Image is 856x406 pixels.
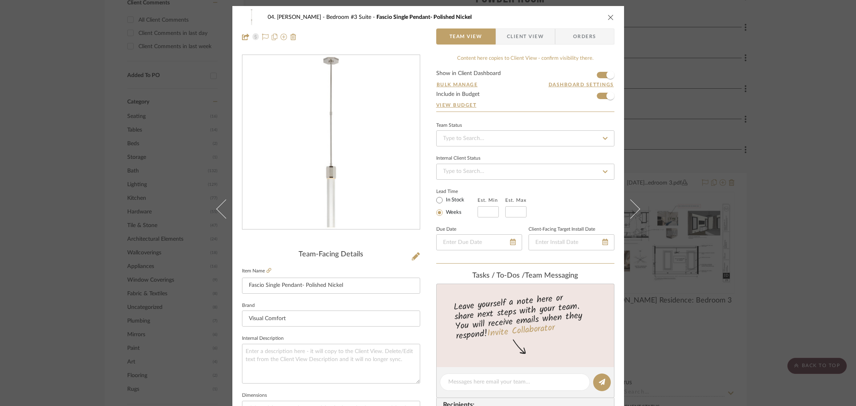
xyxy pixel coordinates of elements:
[444,197,464,204] label: In Stock
[436,124,462,128] div: Team Status
[436,55,614,63] div: Content here copies to Client View - confirm visibility there.
[436,272,614,280] div: team Messaging
[436,234,522,250] input: Enter Due Date
[436,227,456,231] label: Due Date
[242,9,261,25] img: 39f98d39-a189-4d6b-a467-e6505a8983bc_48x40.jpg
[435,289,615,343] div: Leave yourself a note here or share next steps with your team. You will receive emails when they ...
[242,304,255,308] label: Brand
[326,14,376,20] span: Bedroom #3 Suite
[376,14,472,20] span: Fascio Single Pendant- Polished Nickel
[242,268,271,274] label: Item Name
[449,28,482,45] span: Team View
[478,197,498,203] label: Est. Min
[242,250,420,259] div: Team-Facing Details
[436,195,478,217] mat-radio-group: Select item type
[436,130,614,146] input: Type to Search…
[564,28,605,45] span: Orders
[242,278,420,294] input: Enter Item Name
[607,14,614,21] button: close
[290,34,297,40] img: Remove from project
[529,234,614,250] input: Enter Install Date
[242,337,284,341] label: Internal Description
[505,197,527,203] label: Est. Max
[444,209,462,216] label: Weeks
[436,81,478,88] button: Bulk Manage
[242,55,420,229] div: 0
[436,188,478,195] label: Lead Time
[548,81,614,88] button: Dashboard Settings
[507,28,544,45] span: Client View
[436,156,480,160] div: Internal Client Status
[472,272,525,279] span: Tasks / To-Dos /
[242,394,267,398] label: Dimensions
[242,311,420,327] input: Enter Brand
[244,55,418,229] img: 39f98d39-a189-4d6b-a467-e6505a8983bc_436x436.jpg
[436,102,614,108] a: View Budget
[436,164,614,180] input: Type to Search…
[529,227,595,231] label: Client-Facing Target Install Date
[486,321,555,341] a: Invite Collaborator
[268,14,326,20] span: 04. [PERSON_NAME]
